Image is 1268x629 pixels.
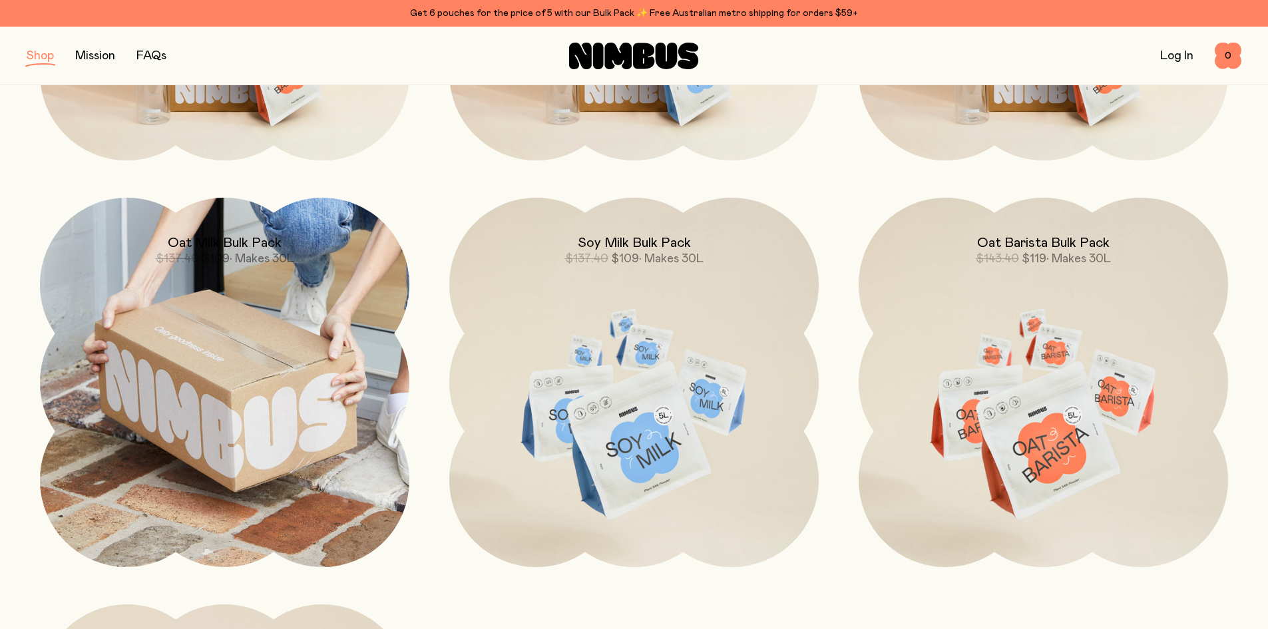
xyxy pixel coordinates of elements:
[859,198,1228,567] a: Oat Barista Bulk Pack$143.40$119• Makes 30L
[639,253,704,265] span: • Makes 30L
[1046,253,1111,265] span: • Makes 30L
[1022,253,1046,265] span: $119
[75,50,115,62] a: Mission
[565,253,608,265] span: $137.40
[611,253,639,265] span: $109
[156,253,199,265] span: $137.40
[1160,50,1193,62] a: Log In
[230,253,294,265] span: • Makes 30L
[578,235,691,251] h2: Soy Milk Bulk Pack
[168,235,282,251] h2: Oat Milk Bulk Pack
[977,235,1110,251] h2: Oat Barista Bulk Pack
[27,5,1241,21] div: Get 6 pouches for the price of 5 with our Bulk Pack ✨ Free Australian metro shipping for orders $59+
[1215,43,1241,69] button: 0
[202,253,230,265] span: $109
[449,198,819,567] a: Soy Milk Bulk Pack$137.40$109• Makes 30L
[136,50,166,62] a: FAQs
[976,253,1019,265] span: $143.40
[40,198,409,567] a: Oat Milk Bulk Pack$137.40$109• Makes 30L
